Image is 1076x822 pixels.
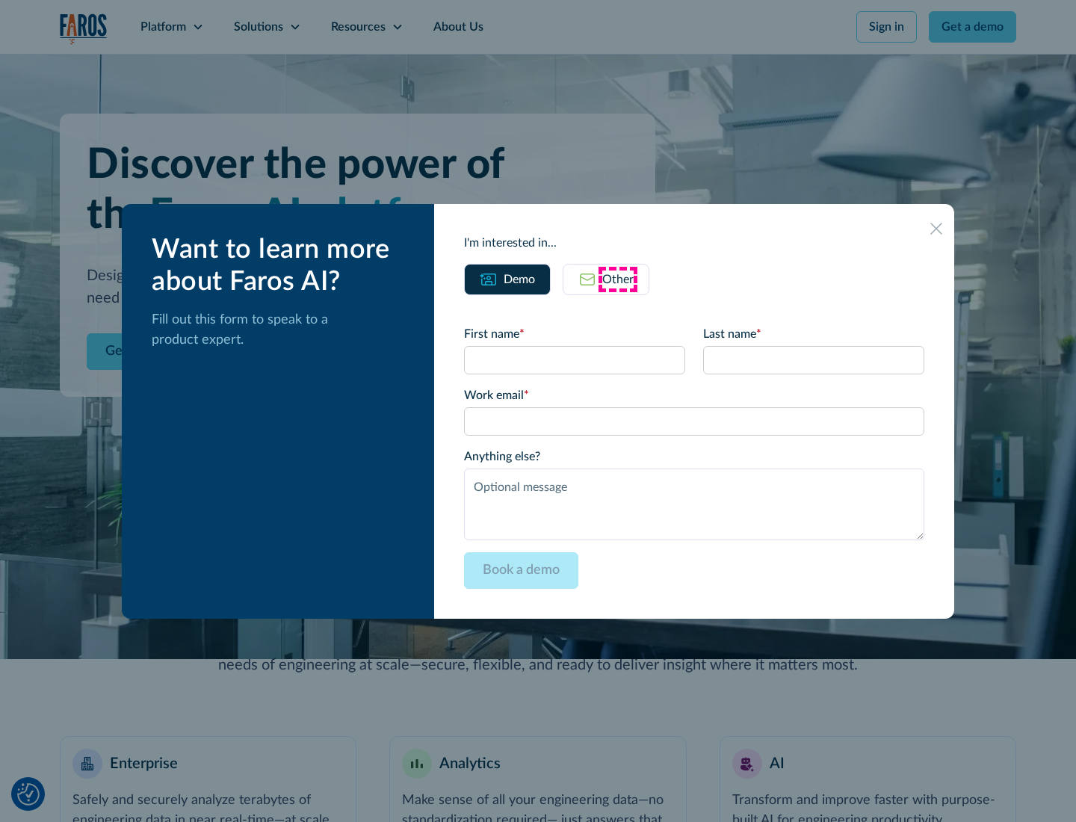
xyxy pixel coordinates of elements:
[464,552,578,589] input: Book a demo
[464,386,924,404] label: Work email
[464,325,924,589] form: Email Form
[602,271,634,288] div: Other
[504,271,535,288] div: Demo
[464,234,924,252] div: I'm interested in...
[152,310,410,350] p: Fill out this form to speak to a product expert.
[464,448,924,466] label: Anything else?
[703,325,924,343] label: Last name
[152,234,410,298] div: Want to learn more about Faros AI?
[464,325,685,343] label: First name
